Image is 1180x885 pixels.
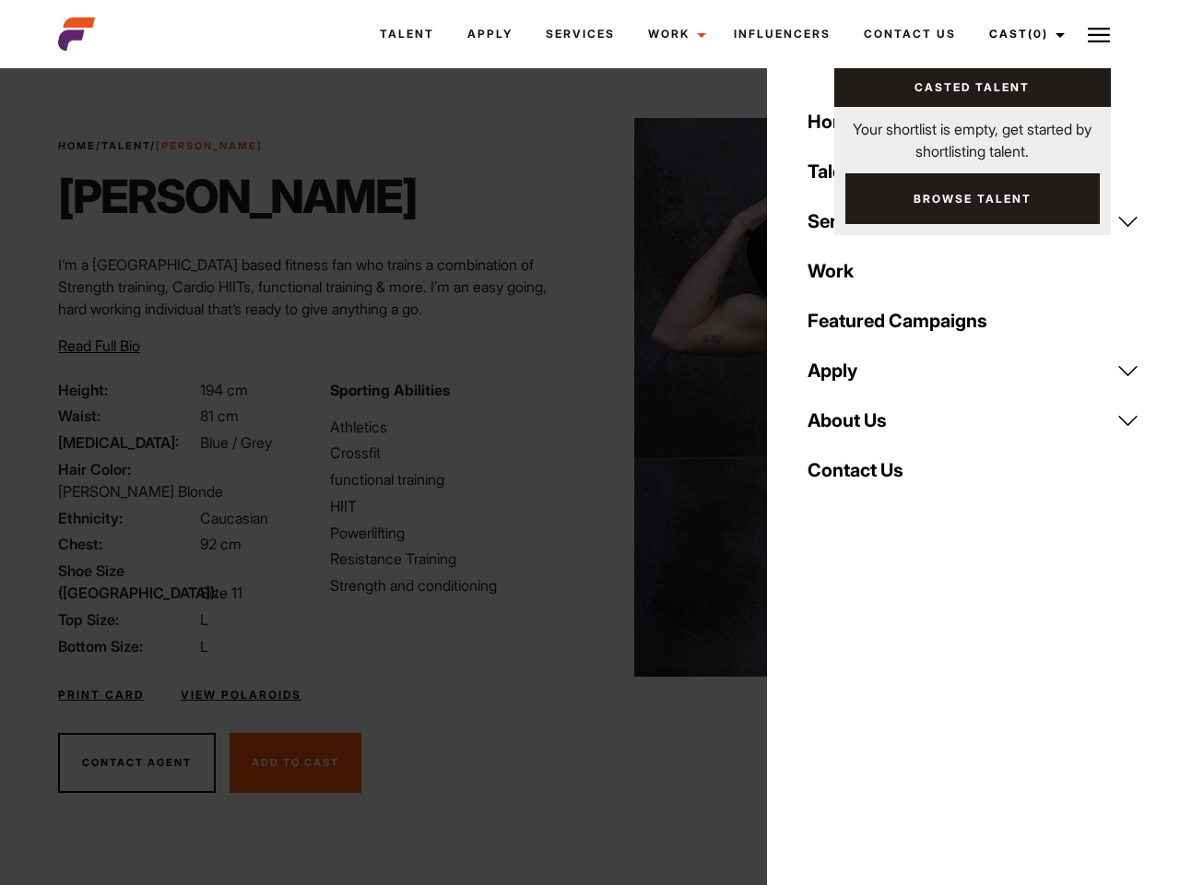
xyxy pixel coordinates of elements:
[1028,27,1048,41] span: (0)
[181,687,301,703] a: View Polaroids
[58,379,196,401] span: Height:
[847,9,973,59] a: Contact Us
[58,533,196,555] span: Chest:
[451,9,529,59] a: Apply
[200,535,242,553] span: 92 cm
[58,169,417,224] h1: [PERSON_NAME]
[200,509,268,527] span: Caucasian
[200,381,248,399] span: 194 cm
[101,139,150,152] a: Talent
[973,9,1076,59] a: Cast(0)
[717,9,847,59] a: Influencers
[330,574,579,596] li: Strength and conditioning
[58,635,196,657] span: Bottom Size:
[58,335,140,357] button: Read Full Bio
[796,196,1150,246] a: Services
[200,637,208,655] span: L
[796,246,1150,296] a: Work
[330,416,579,438] li: Athletics
[230,733,361,794] button: Add To Cast
[200,407,239,425] span: 81 cm
[58,138,263,154] span: / /
[330,468,579,490] li: functional training
[363,9,451,59] a: Talent
[330,548,579,570] li: Resistance Training
[200,610,208,629] span: L
[58,458,196,480] span: Hair Color:
[330,442,579,464] li: Crossfit
[796,346,1150,395] a: Apply
[200,584,242,602] span: Size 11
[330,381,450,399] strong: Sporting Abilities
[58,560,196,604] span: Shoe Size ([GEOGRAPHIC_DATA]):
[252,756,339,769] span: Add To Cast
[58,16,95,53] img: cropped-aefm-brand-fav-22-square.png
[58,336,140,355] span: Read Full Bio
[796,445,1150,495] a: Contact Us
[58,687,144,703] a: Print Card
[58,139,96,152] a: Home
[845,173,1100,224] a: Browse Talent
[796,97,1150,147] a: Home
[834,68,1111,107] a: Casted Talent
[330,495,579,517] li: HIIT
[58,254,579,320] p: I’m a [GEOGRAPHIC_DATA] based fitness fan who trains a combination of Strength training, Cardio H...
[796,296,1150,346] a: Featured Campaigns
[200,433,272,452] span: Blue / Grey
[330,522,579,544] li: Powerlifting
[796,147,1150,196] a: Talent
[58,608,196,631] span: Top Size:
[631,9,717,59] a: Work
[1088,24,1110,46] img: Burger icon
[58,431,196,454] span: [MEDICAL_DATA]:
[529,9,631,59] a: Services
[58,507,196,529] span: Ethnicity:
[834,107,1111,162] p: Your shortlist is empty, get started by shortlisting talent.
[156,139,263,152] strong: [PERSON_NAME]
[58,405,196,427] span: Waist:
[796,395,1150,445] a: About Us
[58,733,216,794] button: Contact Agent
[58,482,223,501] span: [PERSON_NAME] Blonde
